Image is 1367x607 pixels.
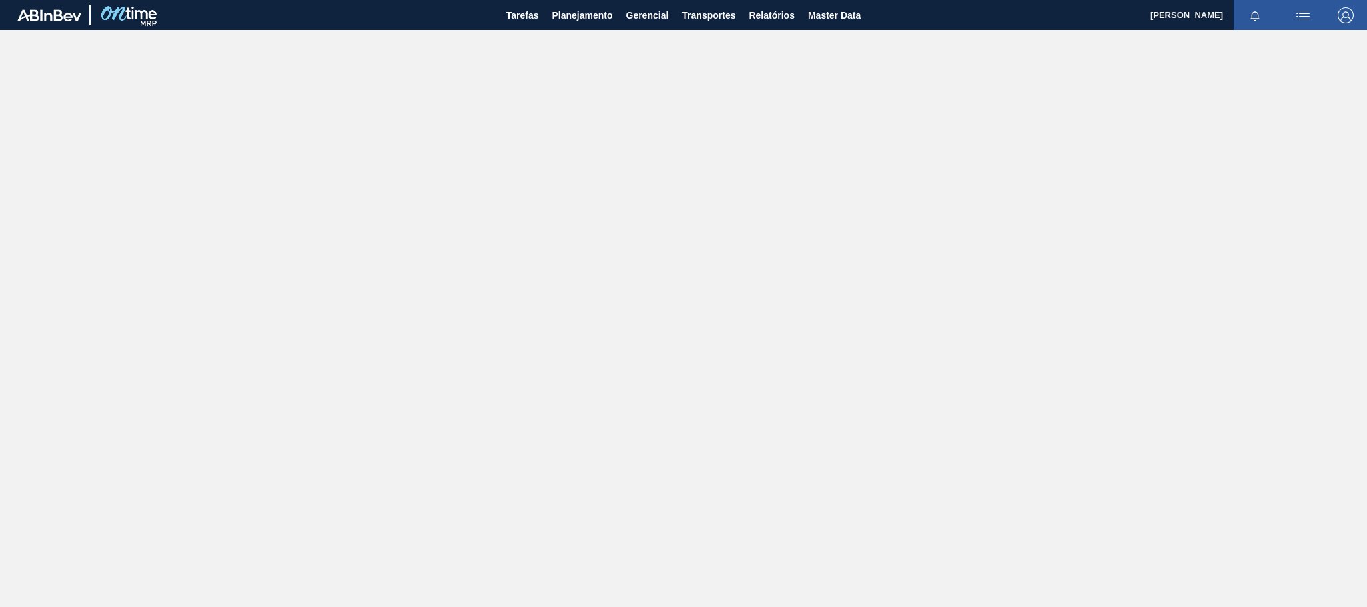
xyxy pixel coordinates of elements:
span: Master Data [808,7,861,23]
button: Notificações [1234,6,1276,25]
span: Planejamento [552,7,612,23]
span: Gerencial [626,7,669,23]
img: Logout [1338,7,1354,23]
span: Transportes [682,7,735,23]
img: TNhmsLtSVTkK8tSr43FrP2fwEKptu5GPRR3wAAAABJRU5ErkJggg== [17,9,81,21]
span: Relatórios [749,7,794,23]
span: Tarefas [506,7,539,23]
img: userActions [1295,7,1311,23]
